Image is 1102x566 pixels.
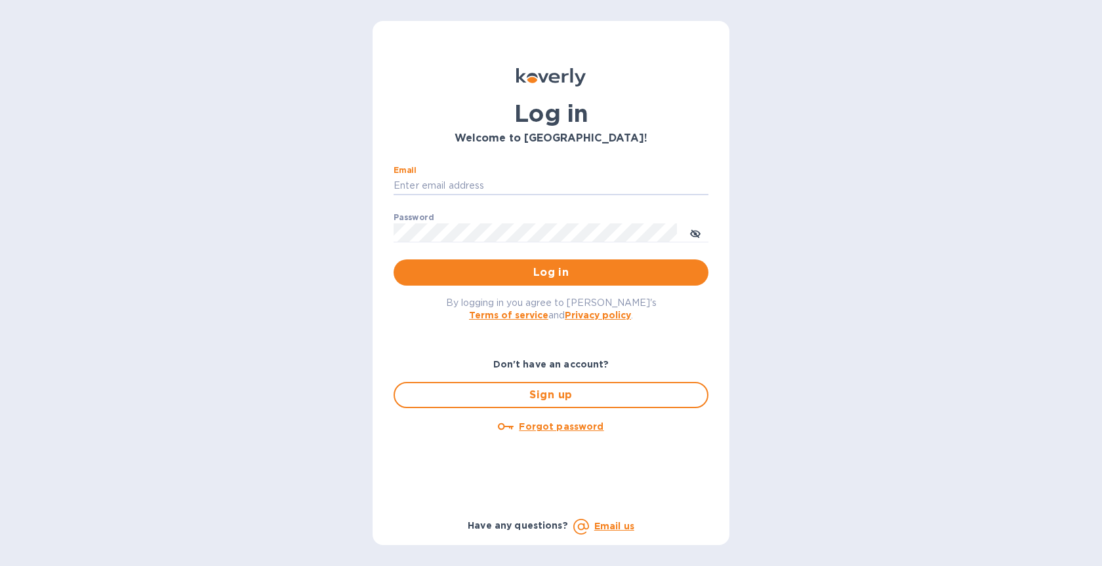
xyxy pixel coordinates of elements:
h1: Log in [394,100,708,127]
a: Terms of service [469,310,548,320]
img: Koverly [516,68,586,86]
a: Email us [594,521,634,531]
h3: Welcome to [GEOGRAPHIC_DATA]! [394,132,708,145]
b: Have any questions? [468,520,568,531]
button: Log in [394,259,708,286]
label: Password [394,214,434,221]
span: Sign up [405,387,697,403]
button: toggle password visibility [682,219,708,246]
b: Don't have an account? [493,359,609,369]
button: Sign up [394,382,708,408]
a: Privacy policy [565,310,631,320]
u: Forgot password [519,421,603,432]
span: By logging in you agree to [PERSON_NAME]'s and . [446,297,657,320]
span: Log in [404,265,698,280]
label: Email [394,166,417,174]
input: Enter email address [394,176,708,196]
